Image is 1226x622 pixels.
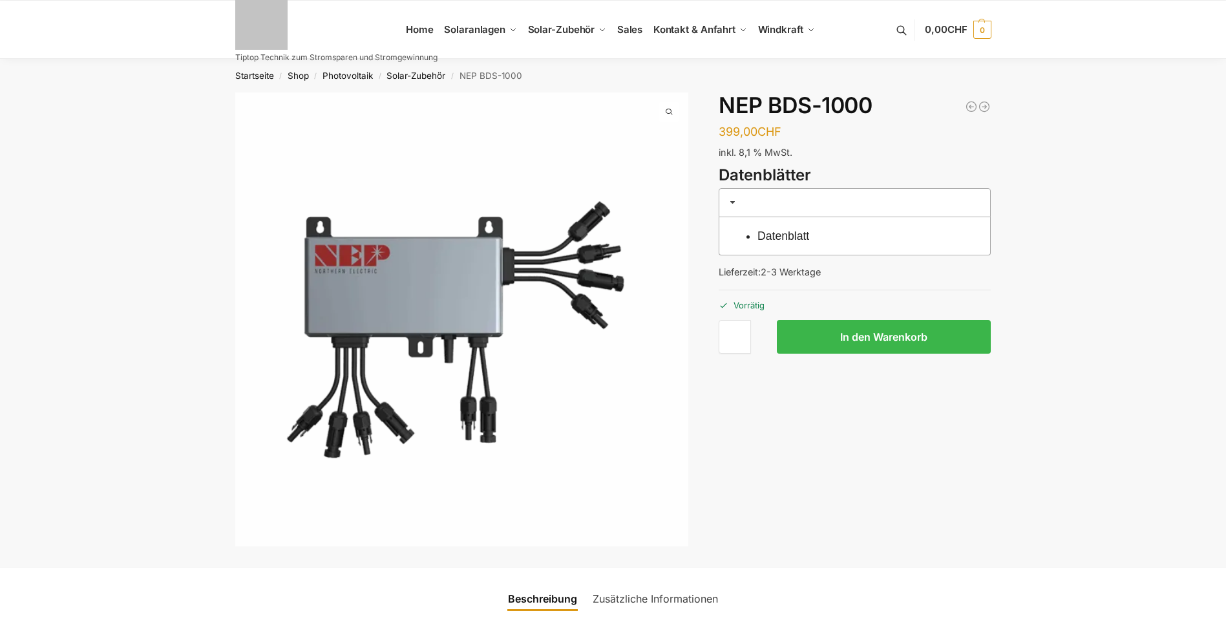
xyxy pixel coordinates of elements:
h3: Datenblätter [719,164,991,187]
a: Sales [611,1,648,59]
a: Shop [288,70,309,81]
a: Beschreibung [500,583,585,614]
input: Produktmenge [719,320,751,354]
span: 0,00 [925,23,967,36]
span: 0 [973,21,991,39]
a: Solar-Zubehör [522,1,611,59]
span: / [445,71,459,81]
a: WiFi Smart Plug für unseren Plug & Play Batteriespeicher [965,100,978,113]
a: Bds100 vorneBds100 vorne [235,92,689,546]
span: / [274,71,288,81]
span: inkl. 8,1 % MwSt. [719,147,792,158]
span: Solaranlagen [444,23,505,36]
a: Datenblatt [757,230,809,242]
span: Sales [617,23,643,36]
a: Startseite [235,70,274,81]
span: Windkraft [758,23,803,36]
a: Zusätzliche Informationen [585,583,726,614]
a: Solar-Zubehör [386,70,445,81]
span: / [373,71,386,81]
span: Kontakt & Anfahrt [653,23,735,36]
a: Kontakt & Anfahrt [648,1,752,59]
span: CHF [947,23,967,36]
img: Bds100-vorne [235,92,689,546]
span: Solar-Zubehör [528,23,595,36]
a: Photovoltaik [322,70,373,81]
p: Tiptop Technik zum Stromsparen und Stromgewinnung [235,54,438,61]
a: 0,00CHF 0 [925,10,991,49]
button: In den Warenkorb [777,320,991,354]
nav: Breadcrumb [212,59,1014,92]
bdi: 399,00 [719,125,781,138]
span: CHF [757,125,781,138]
a: Solaranlagen [439,1,522,59]
span: Lieferzeit: [719,266,821,277]
p: Vorrätig [719,290,991,312]
a: Windkraft [752,1,820,59]
h1: NEP BDS-1000 [719,92,991,119]
span: 2-3 Werktage [761,266,821,277]
a: Shelly Pro 3EM [978,100,991,113]
span: / [309,71,322,81]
